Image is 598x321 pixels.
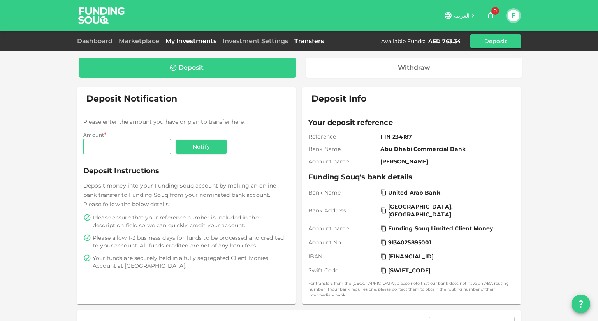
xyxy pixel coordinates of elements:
[388,189,440,196] span: United Arab Bank
[308,207,377,214] span: Bank Address
[388,267,431,274] span: [SWIFT_CODE]
[380,158,512,165] span: [PERSON_NAME]
[380,145,512,153] span: Abu Dhabi Commercial Bank
[311,93,366,104] span: Deposit Info
[83,165,290,176] span: Deposit Instructions
[308,172,515,182] span: Funding Souq's bank details
[93,214,288,229] span: Please ensure that your reference number is included in the description field so we can quickly c...
[306,58,523,78] a: Withdraw
[308,158,377,165] span: Account name
[381,37,425,45] div: Available Funds :
[308,253,377,260] span: IBAN
[454,12,470,19] span: العربية
[308,281,515,298] small: For transfers from the [GEOGRAPHIC_DATA], please note that our bank does not have an ABA routing ...
[308,145,377,153] span: Bank Name
[83,182,276,208] span: Deposit money into your Funding Souq account by making an online bank transfer to Funding Souq fr...
[176,140,227,154] button: Notify
[508,10,519,21] button: F
[388,225,493,232] span: Funding Souq Limited Client Money
[83,139,171,154] input: amount
[308,117,515,128] span: Your deposit reference
[308,133,377,140] span: Reference
[308,189,377,196] span: Bank Name
[86,93,177,104] span: Deposit Notification
[398,64,430,72] div: Withdraw
[380,133,512,140] span: I-IN-234187
[308,239,377,246] span: Account No
[93,254,288,270] span: Your funds are securely held in a fully segregated Client Monies Account at [GEOGRAPHIC_DATA].
[308,225,377,232] span: Account name
[291,37,327,45] a: Transfers
[116,37,162,45] a: Marketplace
[388,239,431,246] span: 9134025895001
[83,118,245,125] span: Please enter the amount you have or plan to transfer here.
[483,8,498,23] button: 0
[179,64,204,72] div: Deposit
[77,37,116,45] a: Dashboard
[162,37,220,45] a: My Investments
[572,295,590,313] button: question
[491,7,499,15] span: 0
[93,234,288,249] span: Please allow 1-3 business days for funds to be processed and credited to your account. All funds ...
[79,58,296,78] a: Deposit
[308,267,377,274] span: Swift Code
[470,34,521,48] button: Deposit
[428,37,461,45] div: AED 763.34
[220,37,291,45] a: Investment Settings
[388,203,510,218] span: [GEOGRAPHIC_DATA], [GEOGRAPHIC_DATA]
[83,132,104,138] span: Amount
[388,253,434,260] span: [FINANCIAL_ID]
